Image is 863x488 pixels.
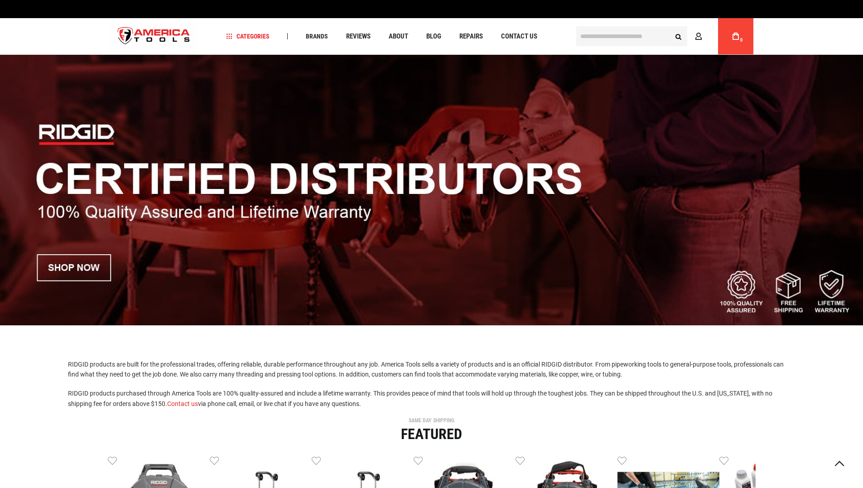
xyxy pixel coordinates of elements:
[108,418,756,423] div: SAME DAY SHIPPING
[740,38,743,43] span: 0
[670,28,687,45] button: Search
[459,33,483,40] span: Repairs
[222,30,274,43] a: Categories
[422,30,445,43] a: Blog
[167,400,198,407] a: Contact us
[108,427,756,441] div: Featured
[68,388,795,409] p: RIDGID products purchased through America Tools are 100% quality-assured and include a lifetime w...
[342,30,375,43] a: Reviews
[68,359,795,380] p: RIDGID products are built for the professional trades, offering reliable, durable performance thr...
[497,30,541,43] a: Contact Us
[226,33,270,39] span: Categories
[346,33,371,40] span: Reviews
[302,30,332,43] a: Brands
[110,19,198,53] img: America Tools
[385,30,412,43] a: About
[455,30,487,43] a: Repairs
[727,18,744,54] a: 0
[501,33,537,40] span: Contact Us
[110,19,198,53] a: store logo
[389,33,408,40] span: About
[306,33,328,39] span: Brands
[426,33,441,40] span: Blog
